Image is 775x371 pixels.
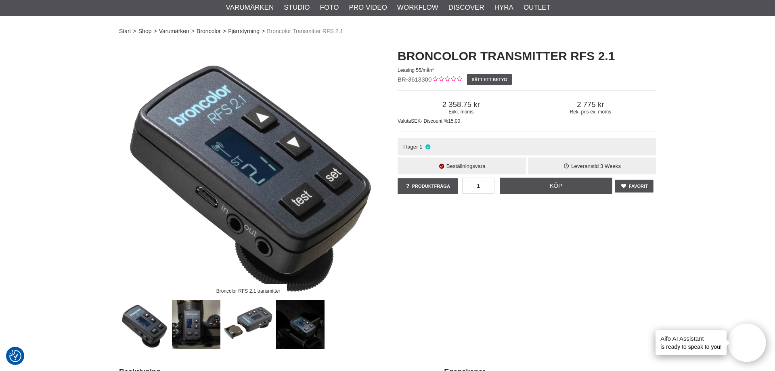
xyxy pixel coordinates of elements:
span: 1 [419,144,422,150]
span: 2 358.75 [398,100,525,109]
span: I lager [403,144,418,150]
span: 2 775 [525,100,656,109]
div: Kundbetyg: 0 [431,75,462,84]
span: 3 Weeks [600,163,621,169]
img: broncolor [224,300,273,349]
span: 15.00 [448,118,460,124]
a: Pro Video [349,2,387,13]
a: Fjärrstyrning [228,27,260,36]
span: Valuta [398,118,411,124]
div: Broncolor RFS 2.1 transmitter [209,284,287,298]
span: > [191,27,195,36]
a: Favorit [615,180,653,193]
span: - Discount % [421,118,448,124]
span: Leveranstid [571,163,599,169]
img: broncolor [276,300,325,349]
a: Hyra [494,2,513,13]
span: Exkl. moms [398,109,525,115]
a: Köp [500,178,613,194]
a: Outlet [524,2,551,13]
a: Workflow [397,2,438,13]
img: Broncolor RFS 2.1 transmitter [120,300,169,349]
a: Start [119,27,131,36]
a: Varumärken [226,2,274,13]
span: > [223,27,226,36]
a: Produktfråga [398,178,458,194]
h4: Aifo AI Assistant [660,334,722,343]
a: Shop [138,27,152,36]
a: Varumärken [159,27,189,36]
a: Discover [448,2,484,13]
a: Sätt ett betyg [467,74,512,85]
span: SEK [411,118,421,124]
a: Broncolor [197,27,221,36]
span: BR-3613300 [398,76,431,83]
a: Studio [284,2,310,13]
img: broncolor [172,300,221,349]
i: I lager [424,144,431,150]
img: Revisit consent button [9,350,21,362]
a: Foto [320,2,339,13]
h1: Broncolor Transmitter RFS 2.1 [398,48,656,65]
div: is ready to speak to you! [656,330,727,355]
span: Broncolor Transmitter RFS 2.1 [267,27,343,36]
span: > [133,27,136,36]
span: > [153,27,157,36]
button: Samtyckesinställningar [9,349,21,363]
span: Beställningsvara [446,163,486,169]
span: Leasing 55/mån* [398,67,434,73]
span: Rek. pris ex. moms [525,109,656,115]
span: > [262,27,265,36]
img: Broncolor RFS 2.1 transmitter [119,40,377,298]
